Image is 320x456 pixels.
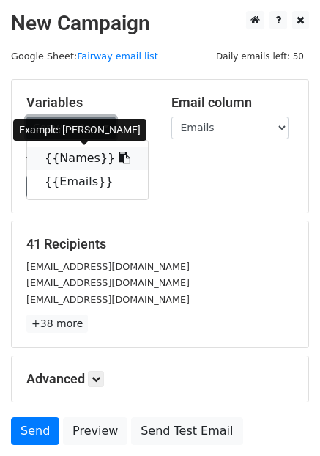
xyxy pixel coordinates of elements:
a: Fairway email list [77,51,158,62]
h5: Advanced [26,371,294,387]
a: Daily emails left: 50 [211,51,309,62]
small: [EMAIL_ADDRESS][DOMAIN_NAME] [26,277,190,288]
a: Preview [63,417,127,445]
h5: 41 Recipients [26,236,294,252]
span: Daily emails left: 50 [211,48,309,65]
a: {{Names}} [27,147,148,170]
small: [EMAIL_ADDRESS][DOMAIN_NAME] [26,261,190,272]
small: Google Sheet: [11,51,158,62]
a: Send [11,417,59,445]
iframe: Chat Widget [247,386,320,456]
a: Send Test Email [131,417,242,445]
a: {{Emails}} [27,170,148,194]
a: +38 more [26,315,88,333]
h5: Email column [171,95,294,111]
small: [EMAIL_ADDRESS][DOMAIN_NAME] [26,294,190,305]
h2: New Campaign [11,11,309,36]
h5: Variables [26,95,149,111]
div: Example: [PERSON_NAME] [13,119,146,141]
